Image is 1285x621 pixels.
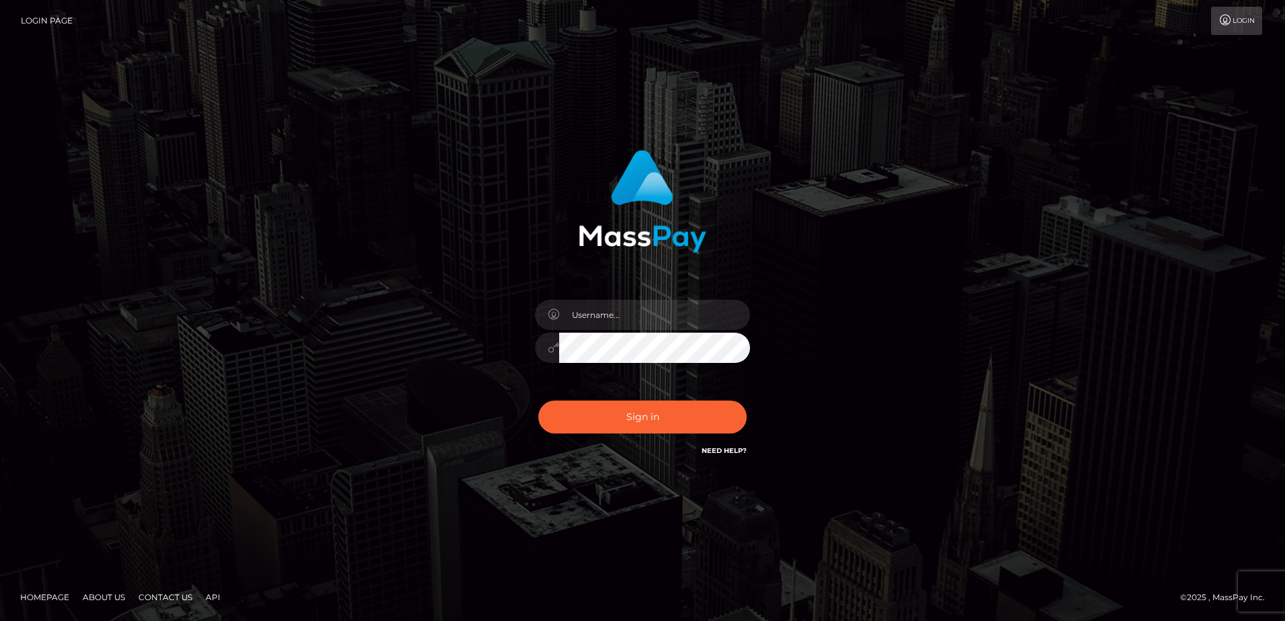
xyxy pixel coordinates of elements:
a: About Us [77,587,130,608]
a: API [200,587,226,608]
input: Username... [559,300,750,330]
div: © 2025 , MassPay Inc. [1180,590,1275,605]
a: Homepage [15,587,75,608]
a: Login [1211,7,1262,35]
a: Need Help? [702,446,747,455]
button: Sign in [538,401,747,433]
a: Login Page [21,7,73,35]
img: MassPay Login [579,150,706,253]
a: Contact Us [133,587,198,608]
